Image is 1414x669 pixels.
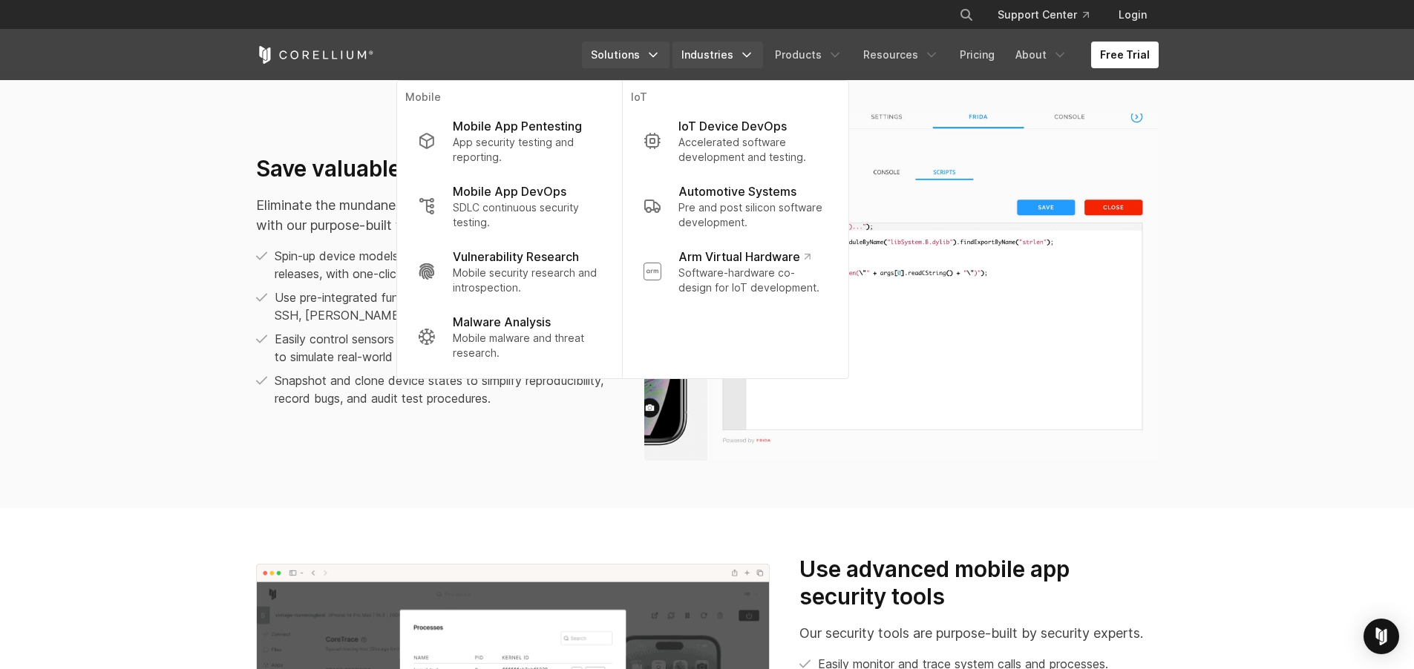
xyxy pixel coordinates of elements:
[631,108,839,174] a: IoT Device DevOps Accelerated software development and testing.
[678,248,810,266] p: Arm Virtual Hardware
[631,174,839,239] a: Automotive Systems Pre and post silicon software development.
[256,155,615,183] h3: Save valuable time
[1364,619,1399,654] div: Open Intercom Messenger
[453,248,579,266] p: Vulnerability Research
[799,623,1158,643] p: Our security tools are purpose-built by security experts.
[678,200,827,230] p: Pre and post silicon software development.
[405,174,612,239] a: Mobile App DevOps SDLC continuous security testing.
[766,42,851,68] a: Products
[453,135,600,165] p: App security testing and reporting.
[405,304,612,369] a: Malware Analysis Mobile malware and threat research.
[854,42,948,68] a: Resources
[453,331,600,360] p: Mobile malware and threat research.
[678,135,827,165] p: Accelerated software development and testing.
[275,372,615,407] p: Snapshot and clone device states to simplify reproducibility, record bugs, and audit test procedu...
[453,313,551,331] p: Malware Analysis
[672,42,763,68] a: Industries
[678,266,827,295] p: Software-hardware co-design for IoT development.
[275,247,615,283] p: Spin-up device models and OSs on-demand, including beta releases, with one-click jailbreak/root a...
[405,90,612,108] p: Mobile
[405,239,612,304] a: Vulnerability Research Mobile security research and introspection.
[256,195,615,235] p: Eliminate the mundane aspects of mobile app pentesting with our purpose-built tooling.
[453,182,566,200] p: Mobile App DevOps
[678,117,787,135] p: IoT Device DevOps
[453,266,600,295] p: Mobile security research and introspection.
[405,108,612,174] a: Mobile App Pentesting App security testing and reporting.
[453,200,600,230] p: SDLC continuous security testing.
[275,330,615,366] p: Easily control sensors like battery, GPS, and motion sensors to simulate real-world conditions.
[256,46,374,64] a: Corellium Home
[582,42,670,68] a: Solutions
[1091,42,1159,68] a: Free Trial
[275,289,615,324] p: Use pre-integrated functionality like filesystem read-write, SSH, [PERSON_NAME], and Cydia.
[941,1,1159,28] div: Navigation Menu
[799,556,1158,611] h3: Use advanced mobile app security tools
[951,42,1004,68] a: Pricing
[453,117,582,135] p: Mobile App Pentesting
[986,1,1101,28] a: Support Center
[1107,1,1159,28] a: Login
[1007,42,1076,68] a: About
[582,42,1159,68] div: Navigation Menu
[631,90,839,108] p: IoT
[631,239,839,304] a: Arm Virtual Hardware Software-hardware co-design for IoT development.
[678,182,796,200] p: Automotive Systems
[953,1,980,28] button: Search
[644,113,1159,461] img: Screenshot of Corellium's Frida in scripts.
